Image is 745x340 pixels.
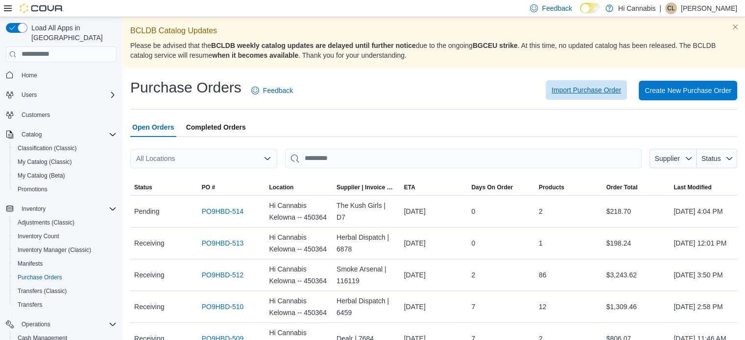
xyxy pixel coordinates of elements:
[670,297,737,317] div: [DATE] 2:58 PM
[539,269,547,281] span: 86
[14,258,47,270] a: Manifests
[269,231,329,255] span: Hi Cannabis Kelowna -- 450364
[2,108,120,122] button: Customers
[22,131,42,138] span: Catalog
[10,298,120,312] button: Transfers
[18,260,43,268] span: Manifests
[20,3,64,13] img: Cova
[467,180,535,195] button: Days On Order
[14,230,117,242] span: Inventory Count
[400,180,468,195] button: ETA
[645,86,731,95] span: Create New Purchase Order
[659,2,661,14] p: |
[602,297,670,317] div: $1,309.46
[10,155,120,169] button: My Catalog (Classic)
[130,25,737,37] p: BCLDB Catalog Updates
[471,269,475,281] span: 2
[14,244,95,256] a: Inventory Manager (Classic)
[471,237,475,249] span: 0
[697,149,737,168] button: Status
[701,155,721,162] span: Status
[18,287,67,295] span: Transfers (Classic)
[18,69,117,81] span: Home
[400,297,468,317] div: [DATE]
[546,80,627,100] button: Import Purchase Order
[14,183,117,195] span: Promotions
[186,117,246,137] span: Completed Orders
[269,183,293,191] div: Location
[333,227,400,259] div: Herbal Dispatch | 6878
[14,170,69,181] a: My Catalog (Beta)
[202,183,215,191] span: PO #
[18,185,48,193] span: Promotions
[655,155,680,162] span: Supplier
[14,299,117,311] span: Transfers
[14,258,117,270] span: Manifests
[134,237,164,249] span: Receiving
[539,301,547,313] span: 12
[670,265,737,285] div: [DATE] 3:50 PM
[673,183,711,191] span: Last Modified
[22,320,50,328] span: Operations
[471,301,475,313] span: 7
[602,202,670,221] div: $218.70
[130,78,241,97] h1: Purchase Orders
[10,182,120,196] button: Promotions
[580,3,601,13] input: Dark Mode
[264,155,271,162] button: Open list of options
[14,244,117,256] span: Inventory Manager (Classic)
[18,89,41,101] button: Users
[2,68,120,82] button: Home
[336,183,396,191] span: Supplier | Invoice Number
[681,2,737,14] p: [PERSON_NAME]
[665,2,677,14] div: Caroline Lasnier
[639,81,737,100] button: Create New Purchase Order
[400,202,468,221] div: [DATE]
[269,295,329,318] span: Hi Cannabis Kelowna -- 450364
[18,69,41,81] a: Home
[471,205,475,217] span: 0
[14,217,78,228] a: Adjustments (Classic)
[602,180,670,195] button: Order Total
[134,269,164,281] span: Receiving
[473,42,518,49] strong: BGCEU strike
[667,2,674,14] span: CL
[18,273,62,281] span: Purchase Orders
[14,142,117,154] span: Classification (Classic)
[333,259,400,291] div: Smoke Arsenal | 116119
[14,285,117,297] span: Transfers (Classic)
[14,217,117,228] span: Adjustments (Classic)
[14,170,117,181] span: My Catalog (Beta)
[10,141,120,155] button: Classification (Classic)
[400,233,468,253] div: [DATE]
[542,3,572,13] span: Feedback
[602,265,670,285] div: $3,243.62
[198,180,265,195] button: PO #
[269,200,329,223] span: Hi Cannabis Kelowna -- 450364
[18,129,46,140] button: Catalog
[10,216,120,229] button: Adjustments (Classic)
[130,180,198,195] button: Status
[265,180,333,195] button: Location
[22,91,37,99] span: Users
[404,183,415,191] span: ETA
[2,202,120,216] button: Inventory
[10,271,120,284] button: Purchase Orders
[670,180,737,195] button: Last Modified
[202,205,244,217] a: PO9HBD-514
[10,229,120,243] button: Inventory Count
[130,41,737,60] p: Please be advised that the due to the ongoing . At this time, no updated catalog has been release...
[10,243,120,257] button: Inventory Manager (Classic)
[18,203,49,215] button: Inventory
[18,172,65,180] span: My Catalog (Beta)
[14,156,117,168] span: My Catalog (Classic)
[269,263,329,287] span: Hi Cannabis Kelowna -- 450364
[618,2,655,14] p: Hi Cannabis
[14,299,46,311] a: Transfers
[333,196,400,227] div: The Kush Girls | D7
[552,85,621,95] span: Import Purchase Order
[22,71,37,79] span: Home
[263,86,293,95] span: Feedback
[10,284,120,298] button: Transfers (Classic)
[2,317,120,331] button: Operations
